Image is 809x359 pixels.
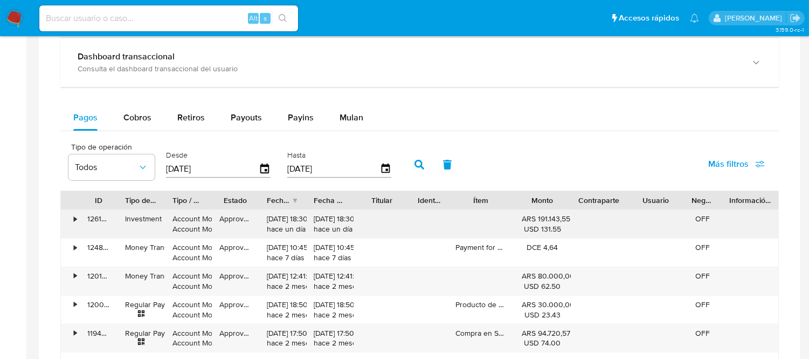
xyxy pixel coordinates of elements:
[264,13,267,23] span: s
[776,25,804,34] span: 3.159.0-rc-1
[790,12,801,24] a: Salir
[690,13,699,23] a: Notificaciones
[272,11,294,26] button: search-icon
[39,11,298,25] input: Buscar usuario o caso...
[619,12,679,24] span: Accesos rápidos
[725,13,786,23] p: zoe.breuer@mercadolibre.com
[249,13,258,23] span: Alt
